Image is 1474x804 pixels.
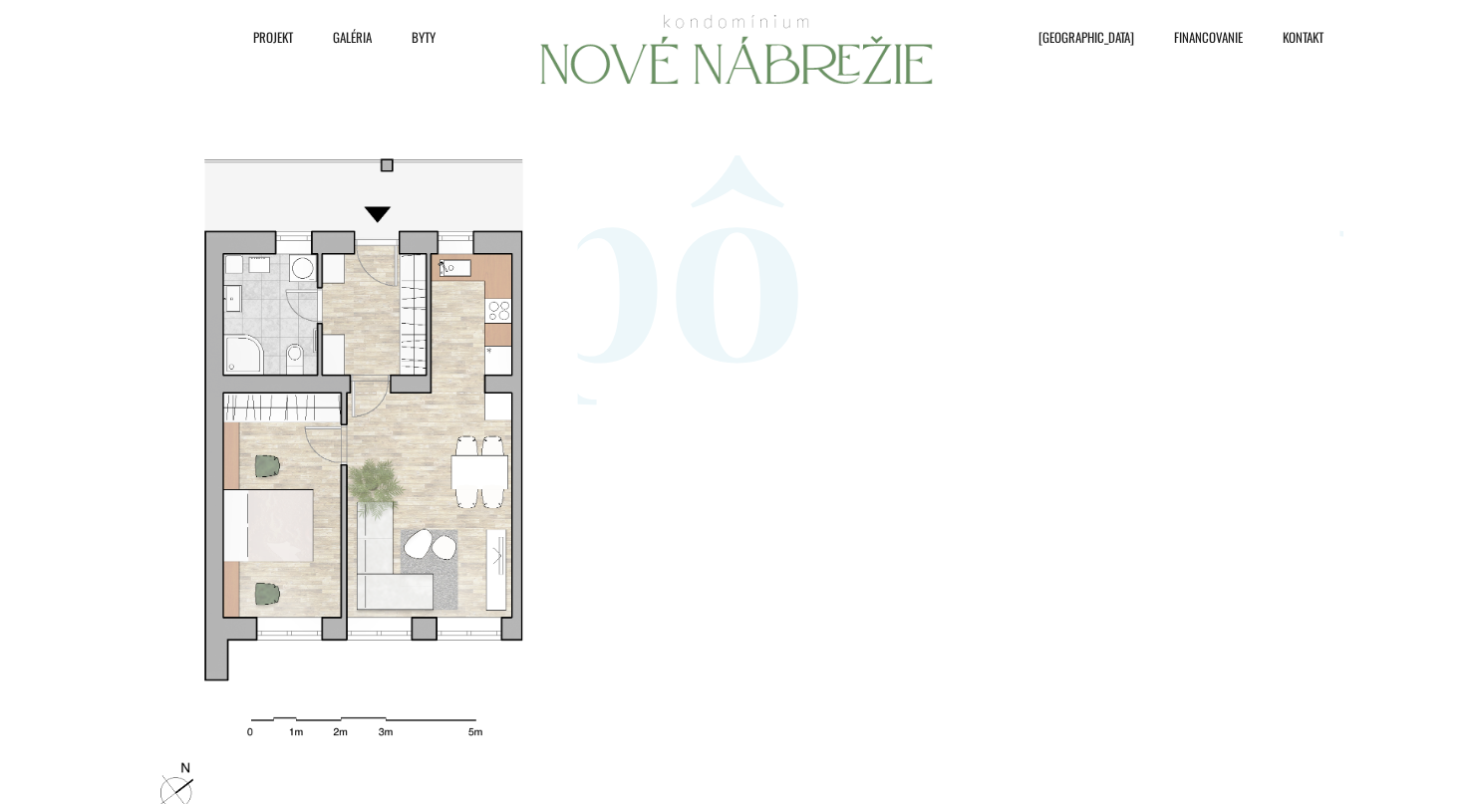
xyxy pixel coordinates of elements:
a: Financovanie [1144,22,1253,52]
span: Kontakt [1283,22,1324,52]
a: Projekt [223,22,303,52]
span: Galéria [333,22,372,52]
a: Kontakt [1253,22,1333,52]
a: [GEOGRAPHIC_DATA] [1009,22,1144,52]
a: Galéria [303,22,382,52]
span: Byty [412,22,436,52]
span: [GEOGRAPHIC_DATA] [1038,22,1134,52]
span: Financovanie [1174,22,1243,52]
span: p [517,107,667,405]
a: Byty [382,22,445,52]
span: Projekt [253,22,293,52]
